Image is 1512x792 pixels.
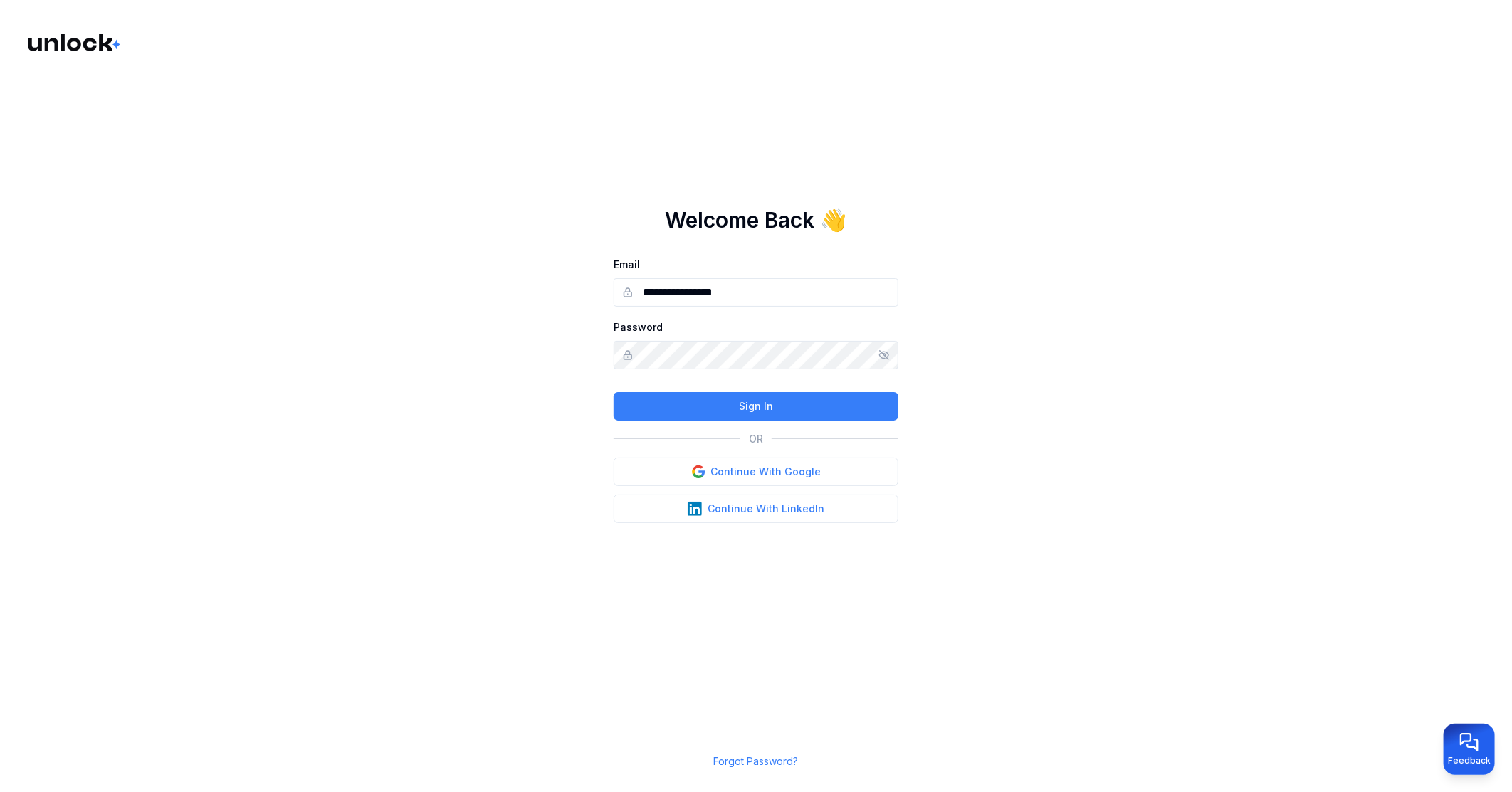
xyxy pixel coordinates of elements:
button: Provide feedback [1444,724,1495,775]
label: Password [614,321,663,333]
button: Show/hide password [878,349,890,361]
h1: Welcome Back 👋 [666,207,847,233]
span: Feedback [1448,755,1491,766]
button: Continue With Google [614,458,898,486]
button: Continue With LinkedIn [614,495,898,523]
label: Email [614,258,640,270]
img: Logo [28,34,122,51]
a: Forgot Password? [714,755,799,767]
p: OR [749,432,763,446]
button: Sign In [614,392,898,421]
